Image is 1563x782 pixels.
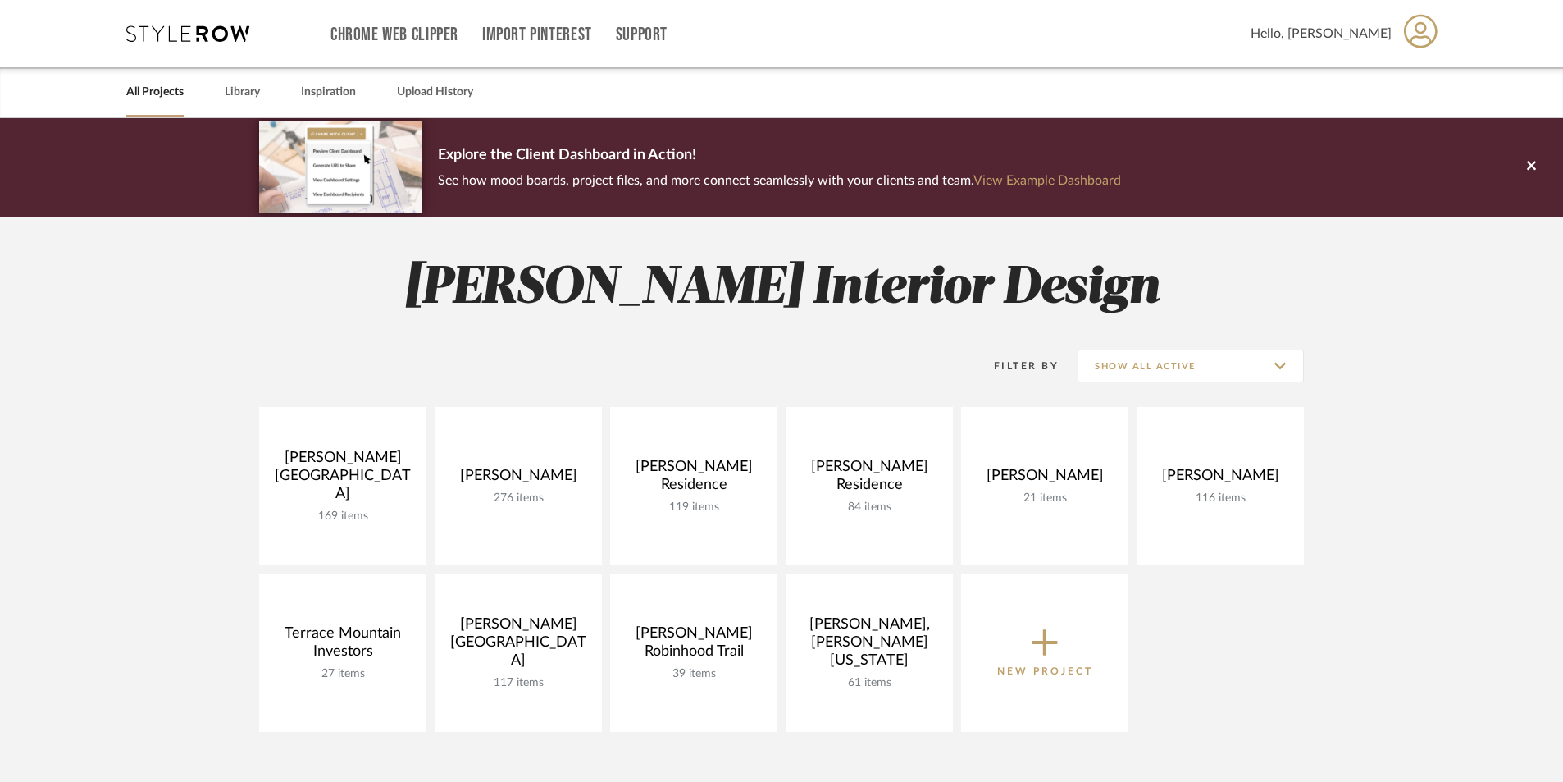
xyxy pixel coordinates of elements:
[272,667,413,681] div: 27 items
[974,492,1115,505] div: 21 items
[799,615,940,676] div: [PERSON_NAME], [PERSON_NAME] [US_STATE]
[259,121,422,213] img: d5d033c5-7b12-40c2-a960-1ecee1989c38.png
[438,169,1121,192] p: See how mood boards, project files, and more connect seamlessly with your clients and team.
[1150,467,1291,492] div: [PERSON_NAME]
[397,81,473,103] a: Upload History
[974,467,1115,492] div: [PERSON_NAME]
[448,615,589,676] div: [PERSON_NAME][GEOGRAPHIC_DATA]
[272,624,413,667] div: Terrace Mountain Investors
[191,258,1372,319] h2: [PERSON_NAME] Interior Design
[1251,24,1392,43] span: Hello, [PERSON_NAME]
[799,501,940,514] div: 84 items
[973,358,1059,374] div: Filter By
[272,510,413,524] div: 169 items
[482,28,592,42] a: Import Pinterest
[623,458,764,501] div: [PERSON_NAME] Residence
[973,174,1121,187] a: View Example Dashboard
[623,501,764,514] div: 119 items
[623,624,764,667] div: [PERSON_NAME] Robinhood Trail
[301,81,356,103] a: Inspiration
[126,81,184,103] a: All Projects
[330,28,458,42] a: Chrome Web Clipper
[997,663,1093,679] p: New Project
[448,467,589,492] div: [PERSON_NAME]
[616,28,668,42] a: Support
[448,676,589,690] div: 117 items
[799,458,940,501] div: [PERSON_NAME] Residence
[623,667,764,681] div: 39 items
[272,449,413,510] div: [PERSON_NAME][GEOGRAPHIC_DATA]
[448,492,589,505] div: 276 items
[438,143,1121,169] p: Explore the Client Dashboard in Action!
[799,676,940,690] div: 61 items
[961,574,1128,732] button: New Project
[225,81,260,103] a: Library
[1150,492,1291,505] div: 116 items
